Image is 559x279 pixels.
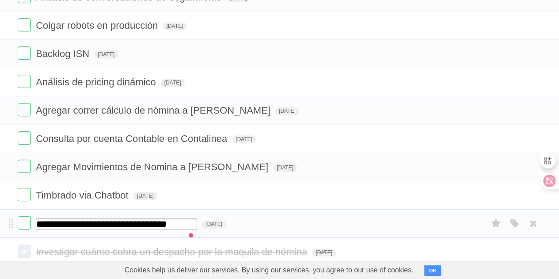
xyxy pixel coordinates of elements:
span: [DATE] [161,79,185,87]
span: [DATE] [275,107,299,115]
span: Agregar Movimientos de Nomina a [PERSON_NAME] [36,161,270,172]
label: Star task [487,216,504,231]
span: [DATE] [202,220,226,228]
label: Done [18,18,31,31]
label: Done [18,188,31,201]
span: Cookies help us deliver our services. By using our services, you agree to our use of cookies. [116,261,422,279]
span: Investigar cuánto cobra un despacho por la maquila de nómina [36,246,309,257]
span: Análisis de pricing dinámico [36,76,158,88]
label: Done [18,46,31,60]
span: [DATE] [163,22,187,30]
span: Timbrado via Chatbot [36,190,131,201]
span: Colgar robots en producción [36,20,160,31]
span: [DATE] [312,248,336,256]
button: OK [424,265,441,276]
span: [DATE] [94,50,118,58]
span: [DATE] [273,164,297,172]
label: Done [18,160,31,173]
span: [DATE] [232,135,256,143]
span: Backlog ISN [36,48,91,59]
label: Done [18,245,31,258]
label: Done [18,131,31,145]
label: Done [18,75,31,88]
label: Done [18,216,31,229]
span: Agregar correr cálculo de nómina a [PERSON_NAME] [36,105,273,116]
span: [DATE] [133,192,157,200]
span: Consulta por cuenta Contable en Contalinea [36,133,229,144]
label: Done [18,103,31,116]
